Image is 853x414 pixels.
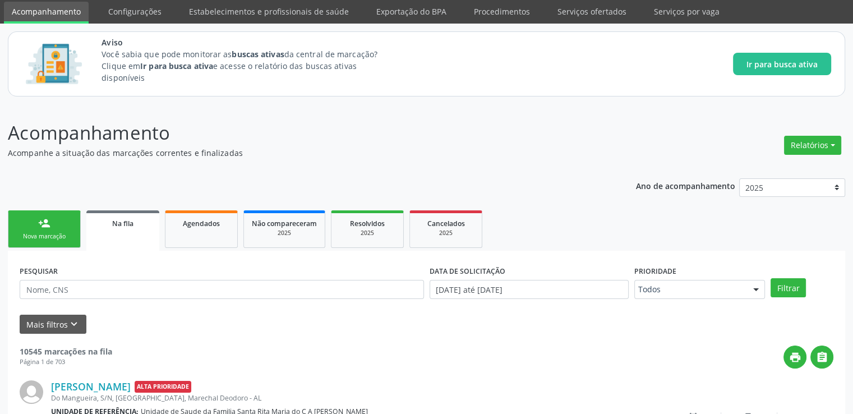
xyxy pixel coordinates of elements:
[350,219,385,228] span: Resolvidos
[112,219,133,228] span: Na fila
[368,2,454,21] a: Exportação do BPA
[16,232,72,241] div: Nova marcação
[181,2,357,21] a: Estabelecimentos e profissionais de saúde
[466,2,538,21] a: Procedimentos
[135,381,191,393] span: Alta Prioridade
[8,147,594,159] p: Acompanhe a situação das marcações correntes e finalizadas
[646,2,727,21] a: Serviços por vaga
[4,2,89,24] a: Acompanhamento
[20,357,112,367] div: Página 1 de 703
[550,2,634,21] a: Serviços ofertados
[636,178,735,192] p: Ano de acompanhamento
[20,315,86,334] button: Mais filtroskeyboard_arrow_down
[783,346,806,369] button: print
[789,351,801,364] i: print
[634,263,676,280] label: Prioridade
[20,280,424,299] input: Nome, CNS
[100,2,169,21] a: Configurações
[20,263,58,280] label: PESQUISAR
[810,346,833,369] button: 
[746,58,818,70] span: Ir para busca ativa
[771,278,806,297] button: Filtrar
[427,219,465,228] span: Cancelados
[339,229,395,237] div: 2025
[232,49,284,59] strong: buscas ativas
[733,53,831,75] button: Ir para busca ativa
[20,346,112,357] strong: 10545 marcações na fila
[140,61,213,71] strong: Ir para busca ativa
[102,48,398,84] p: Você sabia que pode monitorar as da central de marcação? Clique em e acesse o relatório das busca...
[183,219,220,228] span: Agendados
[51,380,131,393] a: [PERSON_NAME]
[102,36,398,48] span: Aviso
[430,280,629,299] input: Selecione um intervalo
[38,217,50,229] div: person_add
[418,229,474,237] div: 2025
[784,136,841,155] button: Relatórios
[638,284,743,295] span: Todos
[20,380,43,404] img: img
[51,393,665,403] div: Do Mangueira, S/N, [GEOGRAPHIC_DATA], Marechal Deodoro - AL
[816,351,828,364] i: 
[68,318,80,330] i: keyboard_arrow_down
[22,39,86,89] img: Imagem de CalloutCard
[430,263,505,280] label: DATA DE SOLICITAÇÃO
[252,229,317,237] div: 2025
[252,219,317,228] span: Não compareceram
[8,119,594,147] p: Acompanhamento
